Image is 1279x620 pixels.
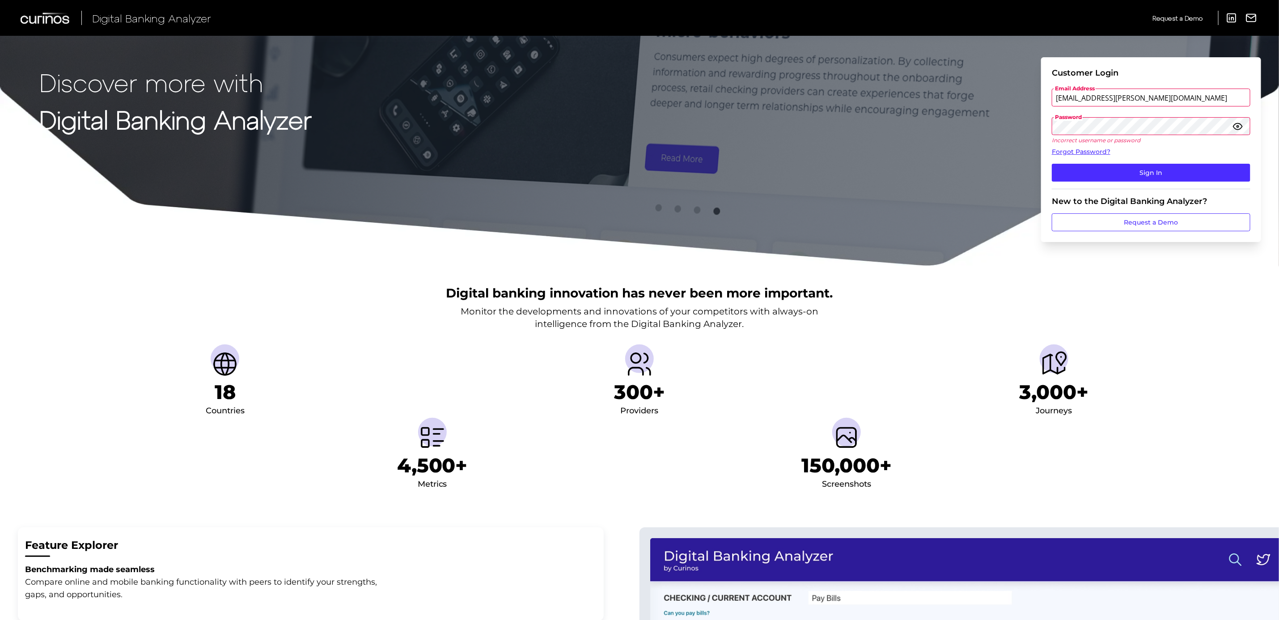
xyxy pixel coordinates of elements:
strong: Digital Banking Analyzer [39,104,312,134]
div: Providers [621,404,659,418]
p: Discover more with [39,68,312,96]
span: Digital Banking Analyzer [92,12,211,25]
a: Forgot Password? [1052,147,1250,157]
h2: Digital banking innovation has never been more important. [446,285,833,302]
div: Journeys [1036,404,1072,418]
img: Journeys [1040,350,1068,378]
p: Compare online and mobile banking functionality with peers to identify your strengths, gaps, and ... [25,576,383,601]
a: Request a Demo [1152,11,1203,25]
img: Providers [625,350,654,378]
div: New to the Digital Banking Analyzer? [1052,196,1250,206]
div: Customer Login [1052,68,1250,78]
p: Incorrect username or password [1052,137,1250,144]
h1: 18 [215,380,236,404]
img: Metrics [418,423,447,452]
span: Email Address [1054,85,1096,92]
span: Request a Demo [1152,14,1203,22]
h2: Feature Explorer [25,538,597,553]
h1: 3,000+ [1019,380,1088,404]
div: Metrics [418,477,447,492]
div: Screenshots [822,477,871,492]
p: Monitor the developments and innovations of your competitors with always-on intelligence from the... [461,305,818,330]
strong: Benchmarking made seamless [25,565,155,574]
img: Countries [211,350,239,378]
button: Sign In [1052,164,1250,182]
h1: 150,000+ [801,454,892,477]
div: Countries [206,404,245,418]
img: Curinos [21,13,71,24]
span: Password [1054,114,1083,121]
h1: 300+ [614,380,665,404]
img: Screenshots [832,423,861,452]
h1: 4,500+ [397,454,468,477]
a: Request a Demo [1052,213,1250,231]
